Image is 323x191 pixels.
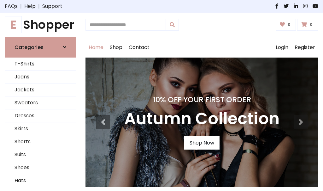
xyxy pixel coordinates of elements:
[126,37,153,58] a: Contact
[15,44,44,50] h6: Categories
[297,19,318,31] a: 0
[24,3,36,10] a: Help
[107,37,126,58] a: Shop
[5,83,76,96] a: Jackets
[18,3,24,10] span: |
[184,136,220,150] a: Shop Now
[291,37,318,58] a: Register
[5,96,76,109] a: Sweaters
[276,19,296,31] a: 0
[36,3,42,10] span: |
[5,148,76,161] a: Suits
[308,22,314,28] span: 0
[5,122,76,135] a: Skirts
[5,37,76,58] a: Categories
[5,3,18,10] a: FAQs
[5,18,76,32] a: EShopper
[5,58,76,71] a: T-Shirts
[42,3,62,10] a: Support
[5,161,76,174] a: Shoes
[286,22,292,28] span: 0
[124,109,279,129] h3: Autumn Collection
[5,109,76,122] a: Dresses
[124,95,279,104] h4: 10% Off Your First Order
[5,71,76,83] a: Jeans
[5,174,76,187] a: Hats
[5,135,76,148] a: Shorts
[85,37,107,58] a: Home
[5,16,22,33] span: E
[5,18,76,32] h1: Shopper
[273,37,291,58] a: Login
